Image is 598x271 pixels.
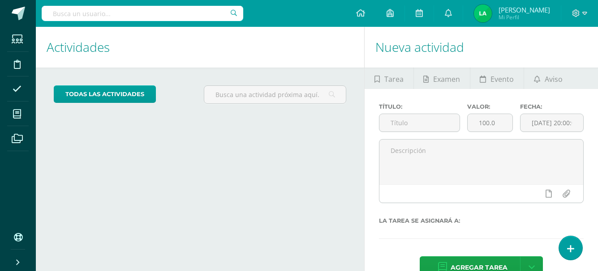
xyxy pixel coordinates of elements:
span: [PERSON_NAME] [499,5,550,14]
input: Título [379,114,460,131]
a: Examen [414,68,470,89]
input: Puntos máximos [468,114,512,131]
a: Aviso [524,68,572,89]
span: Aviso [545,68,563,90]
h1: Nueva actividad [375,27,587,68]
label: La tarea se asignará a: [379,217,584,224]
a: todas las Actividades [54,85,156,103]
h1: Actividades [47,27,353,68]
span: Examen [433,68,460,90]
input: Busca un usuario... [42,6,243,21]
img: 9a1e7f6ee7d2d53670f65b8a0401b2da.png [474,4,492,22]
input: Busca una actividad próxima aquí... [204,86,346,103]
a: Evento [470,68,524,89]
span: Mi Perfil [499,13,550,21]
span: Tarea [384,68,404,90]
label: Valor: [467,103,513,110]
span: Evento [490,68,514,90]
a: Tarea [365,68,413,89]
label: Título: [379,103,460,110]
label: Fecha: [520,103,584,110]
input: Fecha de entrega [521,114,583,131]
